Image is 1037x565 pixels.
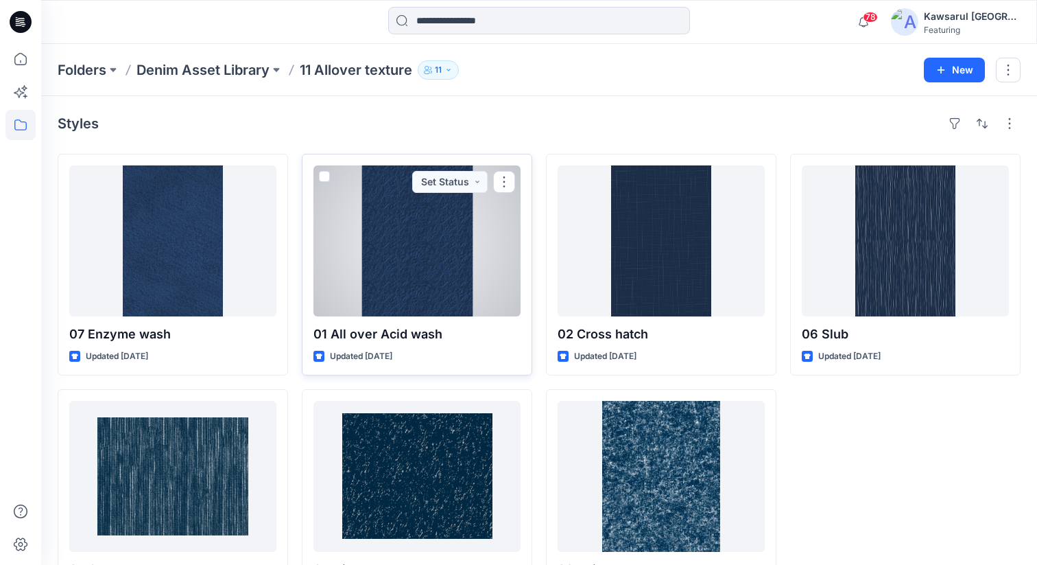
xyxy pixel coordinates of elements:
[300,60,412,80] p: 11 Allover texture
[313,401,521,552] a: 04 Vintage wash
[330,349,392,364] p: Updated [DATE]
[802,325,1009,344] p: 06 Slub
[818,349,881,364] p: Updated [DATE]
[558,325,765,344] p: 02 Cross hatch
[924,25,1020,35] div: Featuring
[58,60,106,80] a: Folders
[69,325,276,344] p: 07 Enzyme wash
[558,165,765,316] a: 02 Cross hatch
[136,60,270,80] a: Denim Asset Library
[924,58,985,82] button: New
[69,165,276,316] a: 07 Enzyme wash
[891,8,918,36] img: avatar
[86,349,148,364] p: Updated [DATE]
[558,401,765,552] a: 03 Acid wash
[435,62,442,78] p: 11
[313,165,521,316] a: 01 All over Acid wash
[574,349,636,364] p: Updated [DATE]
[863,12,878,23] span: 78
[924,8,1020,25] div: Kawsarul [GEOGRAPHIC_DATA]
[58,115,99,132] h4: Styles
[313,325,521,344] p: 01 All over Acid wash
[69,401,276,552] a: 05 Streaks wash
[418,60,459,80] button: 11
[802,165,1009,316] a: 06 Slub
